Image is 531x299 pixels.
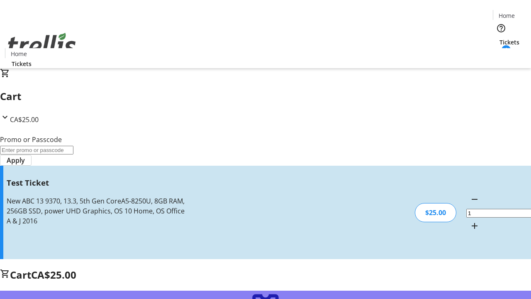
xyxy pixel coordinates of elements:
[5,59,38,68] a: Tickets
[5,49,32,58] a: Home
[493,11,520,20] a: Home
[466,218,483,234] button: Increment by one
[12,59,32,68] span: Tickets
[493,38,526,47] a: Tickets
[7,177,188,189] h3: Test Ticket
[7,155,25,165] span: Apply
[499,38,519,47] span: Tickets
[466,191,483,208] button: Decrement by one
[493,47,509,63] button: Cart
[7,196,188,226] div: New ABC 13 9370, 13.3, 5th Gen CoreA5-8250U, 8GB RAM, 256GB SSD, power UHD Graphics, OS 10 Home, ...
[499,11,515,20] span: Home
[31,268,76,282] span: CA$25.00
[493,20,509,37] button: Help
[11,49,27,58] span: Home
[10,115,39,124] span: CA$25.00
[415,203,456,222] div: $25.00
[5,24,79,65] img: Orient E2E Organization NDn1EePXOM's Logo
